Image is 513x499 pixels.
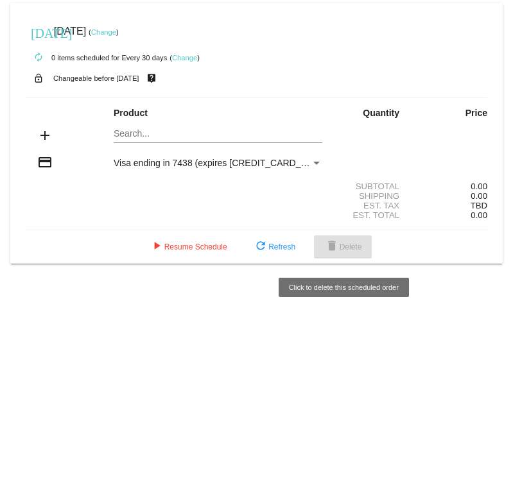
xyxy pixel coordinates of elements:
[114,158,322,168] mat-select: Payment Method
[314,235,372,258] button: Delete
[471,201,487,210] span: TBD
[31,50,46,65] mat-icon: autorenew
[114,158,329,168] span: Visa ending in 7438 (expires [CREDIT_CARD_DATA])
[465,108,487,118] strong: Price
[37,155,53,170] mat-icon: credit_card
[172,54,197,62] a: Change
[324,239,340,255] mat-icon: delete
[333,201,410,210] div: Est. Tax
[170,54,200,62] small: ( )
[149,239,164,255] mat-icon: play_arrow
[333,182,410,191] div: Subtotal
[91,28,116,36] a: Change
[149,242,227,251] span: Resume Schedule
[144,70,159,87] mat-icon: live_help
[324,242,362,251] span: Delete
[89,28,119,36] small: ( )
[410,182,487,191] div: 0.00
[37,128,53,143] mat-icon: add
[114,129,322,139] input: Search...
[471,191,487,201] span: 0.00
[31,24,46,40] mat-icon: [DATE]
[26,54,167,62] small: 0 items scheduled for Every 30 days
[243,235,306,258] button: Refresh
[363,108,399,118] strong: Quantity
[253,239,268,255] mat-icon: refresh
[333,210,410,220] div: Est. Total
[31,70,46,87] mat-icon: lock_open
[471,210,487,220] span: 0.00
[53,74,139,82] small: Changeable before [DATE]
[253,242,295,251] span: Refresh
[139,235,238,258] button: Resume Schedule
[333,191,410,201] div: Shipping
[114,108,148,118] strong: Product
